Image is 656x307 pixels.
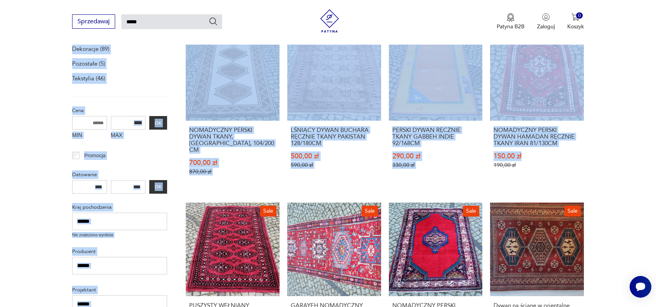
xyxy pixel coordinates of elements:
[149,116,167,130] button: OK
[189,160,276,166] p: 700,00 zł
[497,13,525,30] button: Patyna B2B
[72,170,167,179] p: Datowanie
[189,168,276,175] p: 870,00 zł
[72,43,109,54] a: Dekoracje (89)
[542,13,550,21] img: Ikonka użytkownika
[72,106,167,115] p: Cena
[567,13,584,30] button: 0Koszyk
[567,23,584,30] p: Koszyk
[209,17,218,26] button: Szukaj
[72,286,167,294] p: Projektant
[291,127,378,147] h3: LŚNIĄCY DYWAN BUCHARA RĘCZNIE TKANY PAKISTAN 128/180CM
[72,130,107,142] label: MIN
[291,162,378,168] p: 590,00 zł
[186,27,280,190] a: SaleNOMADYCZNY PERSKI DYWAN TKANY, AFGANISTAN, 104/200 CMNOMADYCZNY PERSKI DYWAN TKANY, [GEOGRAPH...
[72,14,115,29] button: Sprzedawaj
[494,153,580,160] p: 150,00 zł
[287,27,381,190] a: SaleLŚNIĄCY DYWAN BUCHARA RĘCZNIE TKANY PAKISTAN 128/180CMLŚNIĄCY DYWAN BUCHARA RĘCZNIE TKANY PAK...
[318,9,341,33] img: Patyna - sklep z meblami i dekoracjami vintage
[494,127,580,147] h3: NOMADYCZNY PERSKI DYWAN HAMADAN RĘCZNIE TKANY IRAN 81/130CM
[72,58,105,69] a: Pozostałe (5)
[72,203,167,212] p: Kraj pochodzenia
[189,127,276,153] h3: NOMADYCZNY PERSKI DYWAN TKANY, [GEOGRAPHIC_DATA], 104/200 CM
[111,130,146,142] label: MAX
[149,180,167,194] button: OK
[72,19,115,25] a: Sprzedawaj
[291,153,378,160] p: 500,00 zł
[497,13,525,30] a: Ikona medaluPatyna B2B
[537,13,555,30] button: Zaloguj
[576,12,583,19] div: 0
[84,151,105,160] p: Promocja
[72,247,167,256] p: Producent
[392,153,479,160] p: 290,00 zł
[497,23,525,30] p: Patyna B2B
[630,276,651,298] iframe: Smartsupp widget button
[392,162,479,168] p: 330,00 zł
[72,232,167,238] p: Nie znaleziono wyników
[392,127,479,147] h3: PERSKI DYWAN RĘCZNIE TKANY GABBEH INDIE 92/168CM
[494,162,580,168] p: 190,00 zł
[507,13,514,22] img: Ikona medalu
[72,73,105,84] a: Tekstylia (46)
[490,27,584,190] a: SaleNOMADYCZNY PERSKI DYWAN HAMADAN RĘCZNIE TKANY IRAN 81/130CMNOMADYCZNY PERSKI DYWAN HAMADAN RĘ...
[537,23,555,30] p: Zaloguj
[389,27,483,190] a: SalePERSKI DYWAN RĘCZNIE TKANY GABBEH INDIE 92/168CMPERSKI DYWAN RĘCZNIE TKANY GABBEH INDIE 92/16...
[571,13,579,21] img: Ikona koszyka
